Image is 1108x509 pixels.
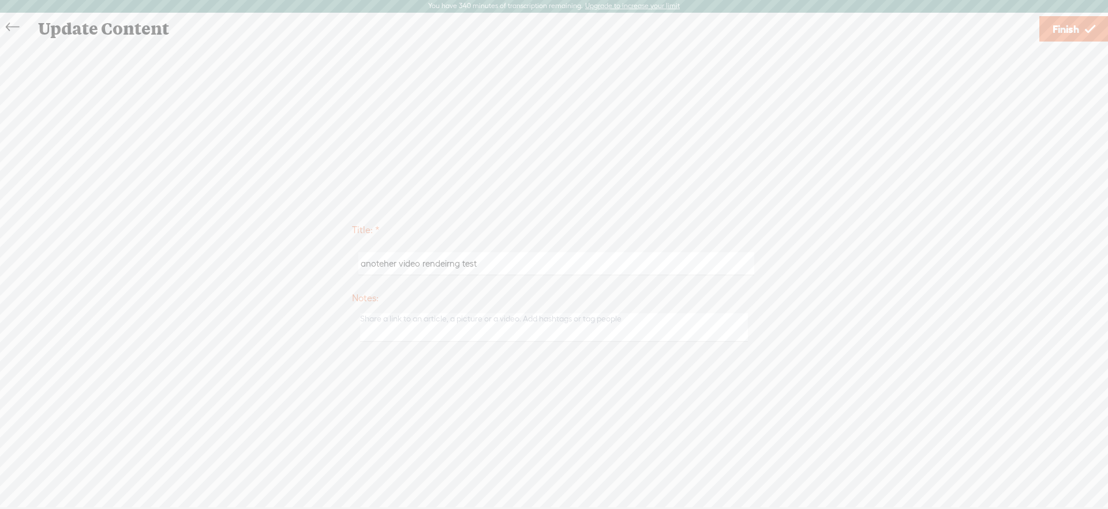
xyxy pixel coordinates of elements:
label: Notes: [352,287,756,310]
label: You have 340 minutes of transcription remaining. [428,2,583,11]
div: Update Content [30,14,1039,44]
span: Finish [1053,14,1079,44]
input: Give a title to your content [358,252,754,275]
label: Title: * [352,219,756,242]
label: Upgrade to increase your limit [585,2,680,11]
